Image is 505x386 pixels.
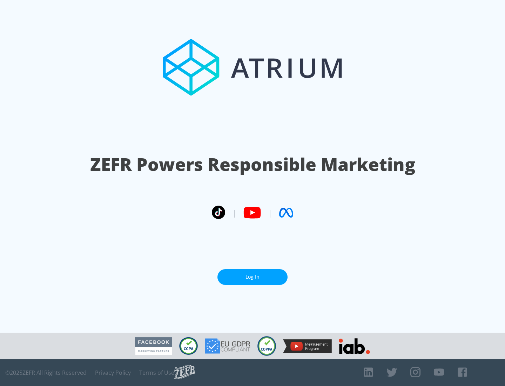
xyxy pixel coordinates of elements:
a: Log In [217,269,288,285]
span: | [232,207,236,218]
a: Terms of Use [139,369,174,376]
img: Facebook Marketing Partner [135,337,172,355]
img: CCPA Compliant [179,337,198,355]
img: GDPR Compliant [205,338,250,354]
img: COPPA Compliant [257,336,276,356]
a: Privacy Policy [95,369,131,376]
img: YouTube Measurement Program [283,339,332,353]
span: | [268,207,272,218]
h1: ZEFR Powers Responsible Marketing [90,152,415,177]
span: © 2025 ZEFR All Rights Reserved [5,369,87,376]
img: IAB [339,338,370,354]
